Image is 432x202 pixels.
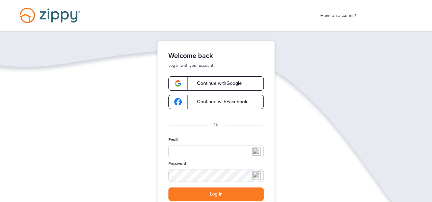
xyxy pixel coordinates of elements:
[213,121,219,129] p: Or
[190,99,247,104] span: Continue with Facebook
[320,9,356,19] span: Have an account?
[252,171,261,180] img: npw-badge-icon-locked.svg
[174,98,182,106] img: google-logo
[168,95,264,109] a: google-logoContinue withFacebook
[168,52,264,60] h1: Welcome back
[168,161,186,167] label: Password
[168,63,264,68] p: Log in with your account.
[168,137,178,143] label: Email
[168,76,264,91] a: google-logoContinue withGoogle
[168,145,264,158] input: Email
[190,81,242,86] span: Continue with Google
[174,80,182,87] img: google-logo
[168,169,264,182] input: Password
[168,187,264,201] button: Log in
[252,147,261,156] img: npw-badge-icon-locked.svg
